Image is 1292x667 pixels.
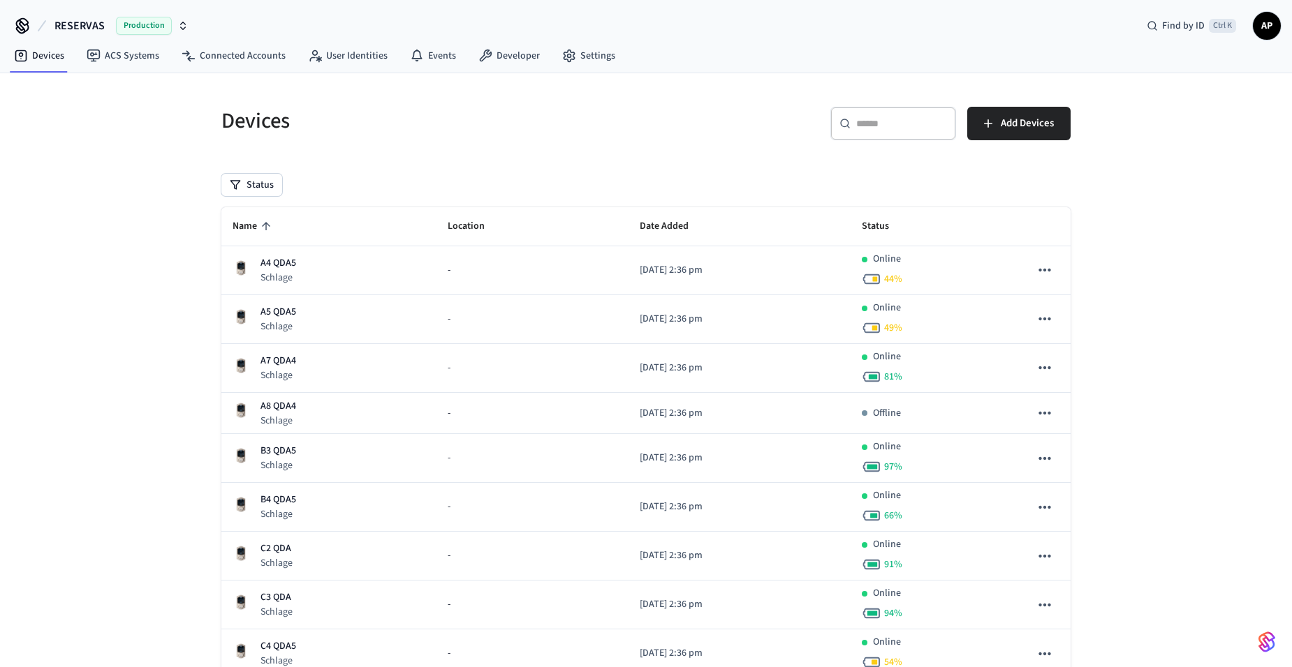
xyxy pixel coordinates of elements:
[1258,631,1275,653] img: SeamLogoGradient.69752ec5.svg
[260,399,296,414] p: A8 QDA4
[54,17,105,34] span: RESERVAS
[884,460,902,474] span: 97 %
[260,271,296,285] p: Schlage
[640,548,839,563] p: [DATE] 2:36 pm
[640,361,839,375] p: [DATE] 2:36 pm
[260,458,296,472] p: Schlage
[640,406,839,421] p: [DATE] 2:36 pm
[260,305,296,320] p: A5 QDA5
[1209,19,1236,33] span: Ctrl K
[873,252,901,267] p: Online
[1001,114,1054,133] span: Add Devices
[233,402,249,419] img: Schlage Sense Smart Deadbolt with Camelot Trim, Front
[967,107,1071,140] button: Add Devices
[260,605,293,619] p: Schlage
[448,500,450,514] span: -
[448,216,503,237] span: Location
[260,414,296,428] p: Schlage
[467,43,551,68] a: Developer
[873,537,901,552] p: Online
[233,594,249,610] img: Schlage Sense Smart Deadbolt with Camelot Trim, Front
[640,646,839,661] p: [DATE] 2:36 pm
[448,597,450,612] span: -
[884,509,902,523] span: 66 %
[260,354,296,368] p: A7 QDA4
[884,606,902,620] span: 94 %
[884,370,902,384] span: 81 %
[873,301,901,315] p: Online
[873,635,901,650] p: Online
[884,557,902,571] span: 91 %
[448,548,450,563] span: -
[260,639,296,654] p: C4 QDA5
[862,216,907,237] span: Status
[260,493,296,507] p: B4 QDA5
[3,43,75,68] a: Devices
[260,320,296,333] p: Schlage
[260,541,293,556] p: C2 QDA
[640,312,839,327] p: [DATE] 2:36 pm
[640,263,839,278] p: [DATE] 2:36 pm
[448,361,450,375] span: -
[233,308,249,325] img: Schlage Sense Smart Deadbolt with Camelot Trim, Front
[233,260,249,276] img: Schlage Sense Smart Deadbolt with Camelot Trim, Front
[448,312,450,327] span: -
[448,646,450,661] span: -
[233,545,249,562] img: Schlage Sense Smart Deadbolt with Camelot Trim, Front
[1136,13,1247,38] div: Find by IDCtrl K
[221,107,638,135] h5: Devices
[873,488,901,503] p: Online
[260,556,293,570] p: Schlage
[260,590,293,605] p: C3 QDA
[233,643,249,659] img: Schlage Sense Smart Deadbolt with Camelot Trim, Front
[873,350,901,364] p: Online
[75,43,170,68] a: ACS Systems
[640,500,839,514] p: [DATE] 2:36 pm
[233,216,275,237] span: Name
[448,451,450,465] span: -
[884,321,902,335] span: 49 %
[170,43,297,68] a: Connected Accounts
[1253,12,1281,40] button: AP
[297,43,399,68] a: User Identities
[873,440,901,454] p: Online
[640,451,839,465] p: [DATE] 2:36 pm
[448,263,450,278] span: -
[873,586,901,601] p: Online
[884,272,902,286] span: 44 %
[233,357,249,374] img: Schlage Sense Smart Deadbolt with Camelot Trim, Front
[640,216,707,237] span: Date Added
[551,43,626,68] a: Settings
[260,444,296,458] p: B3 QDA5
[399,43,467,68] a: Events
[260,256,296,271] p: A4 QDA5
[116,17,172,35] span: Production
[1162,19,1205,33] span: Find by ID
[640,597,839,612] p: [DATE] 2:36 pm
[233,447,249,464] img: Schlage Sense Smart Deadbolt with Camelot Trim, Front
[448,406,450,421] span: -
[233,496,249,513] img: Schlage Sense Smart Deadbolt with Camelot Trim, Front
[260,368,296,382] p: Schlage
[873,406,901,421] p: Offline
[1254,13,1279,38] span: AP
[221,174,282,196] button: Status
[260,507,296,521] p: Schlage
